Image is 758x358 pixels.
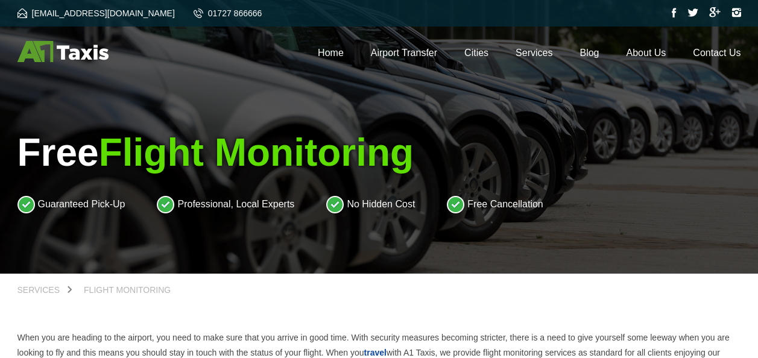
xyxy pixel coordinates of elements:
a: Contact Us [693,48,741,58]
a: 01727 866666 [194,8,262,18]
a: Home [318,48,344,58]
img: Google Plus [709,7,721,17]
li: No Hidden Cost [326,195,415,213]
img: A1 Taxis St Albans LTD [17,41,109,62]
a: Blog [580,48,599,58]
span: Flight Monitoring [99,131,414,174]
span: Services [17,285,60,295]
li: Professional, Local Experts [157,195,294,213]
li: Free Cancellation [447,195,543,213]
h1: Free [17,130,741,175]
a: About Us [627,48,666,58]
li: Guaranteed Pick-Up [17,195,125,213]
img: Instagram [731,8,741,17]
a: Flight Monitoring [72,286,183,294]
img: Facebook [672,8,677,17]
a: [EMAIL_ADDRESS][DOMAIN_NAME] [17,8,175,18]
img: Twitter [687,8,698,17]
a: Cities [464,48,488,58]
a: Services [516,48,552,58]
a: Services [17,286,72,294]
a: Airport Transfer [371,48,437,58]
span: Flight Monitoring [84,285,171,295]
a: travel [364,348,387,357]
